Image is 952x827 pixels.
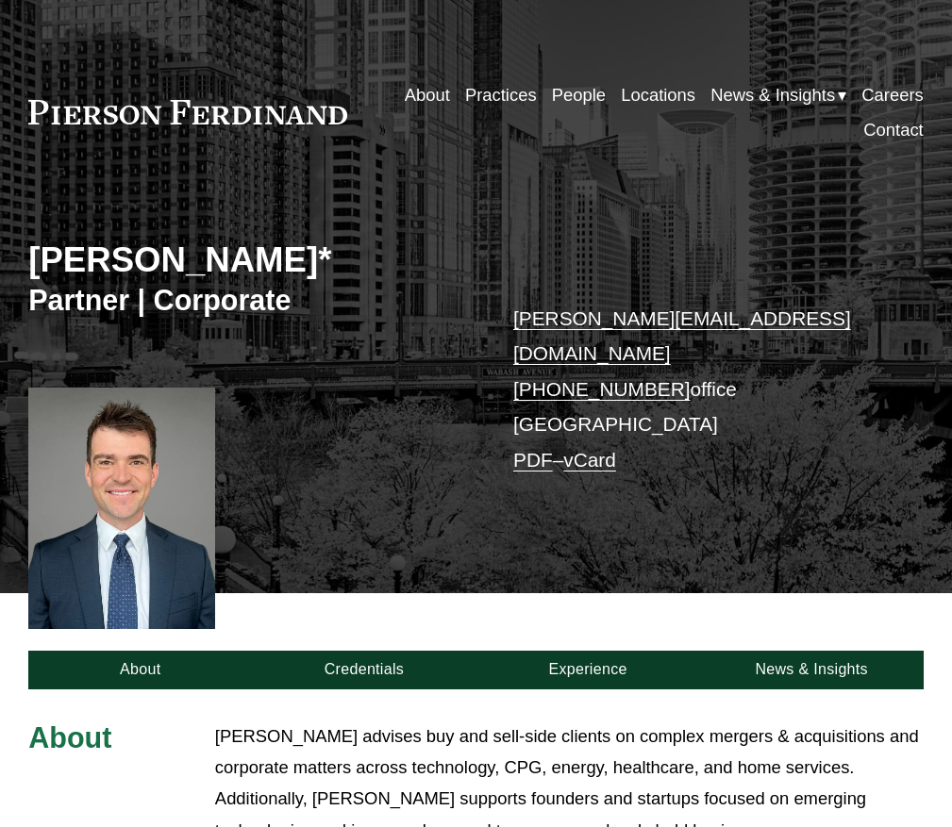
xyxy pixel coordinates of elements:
[700,651,924,689] a: News & Insights
[28,721,111,753] span: About
[621,77,695,112] a: Locations
[465,77,537,112] a: Practices
[863,112,923,147] a: Contact
[861,77,923,112] a: Careers
[476,651,699,689] a: Experience
[563,449,616,471] a: vCard
[28,651,252,689] a: About
[710,77,846,112] a: folder dropdown
[405,77,450,112] a: About
[28,283,476,319] h3: Partner | Corporate
[513,378,690,400] a: [PHONE_NUMBER]
[28,240,476,281] h2: [PERSON_NAME]*
[513,301,886,478] p: office [GEOGRAPHIC_DATA] –
[552,77,606,112] a: People
[513,449,553,471] a: PDF
[513,307,851,365] a: [PERSON_NAME][EMAIL_ADDRESS][DOMAIN_NAME]
[252,651,476,689] a: Credentials
[710,79,835,110] span: News & Insights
